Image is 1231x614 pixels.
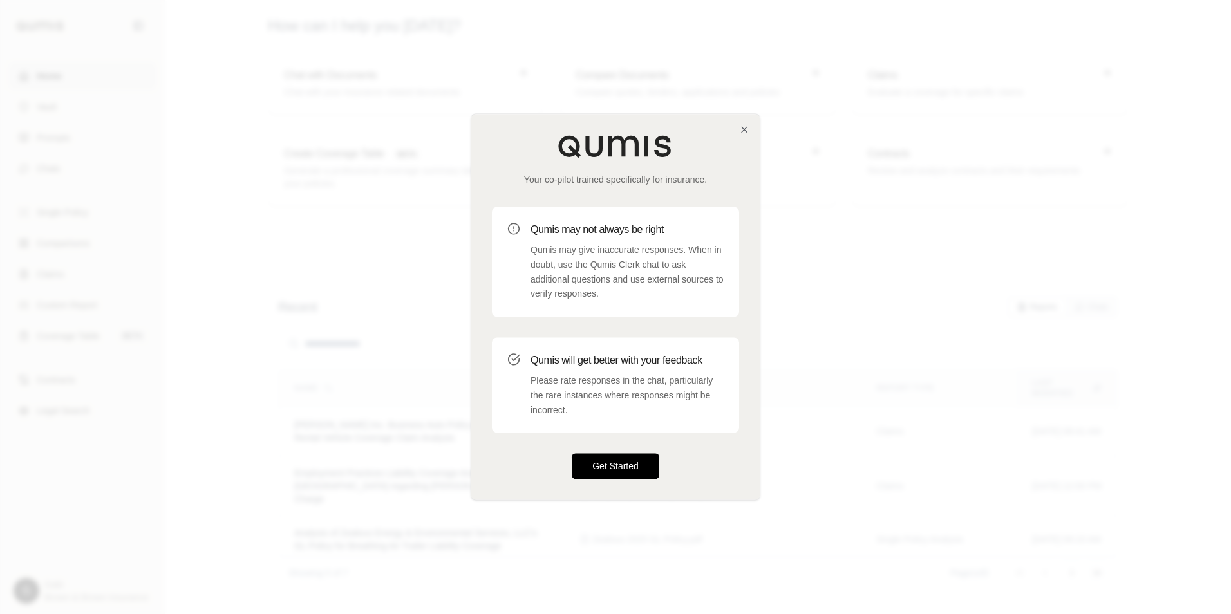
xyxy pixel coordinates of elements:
h3: Qumis will get better with your feedback [531,353,724,368]
button: Get Started [572,454,659,479]
img: Qumis Logo [558,135,673,158]
p: Qumis may give inaccurate responses. When in doubt, use the Qumis Clerk chat to ask additional qu... [531,243,724,301]
p: Please rate responses in the chat, particularly the rare instances where responses might be incor... [531,373,724,417]
h3: Qumis may not always be right [531,222,724,237]
p: Your co-pilot trained specifically for insurance. [492,173,739,186]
